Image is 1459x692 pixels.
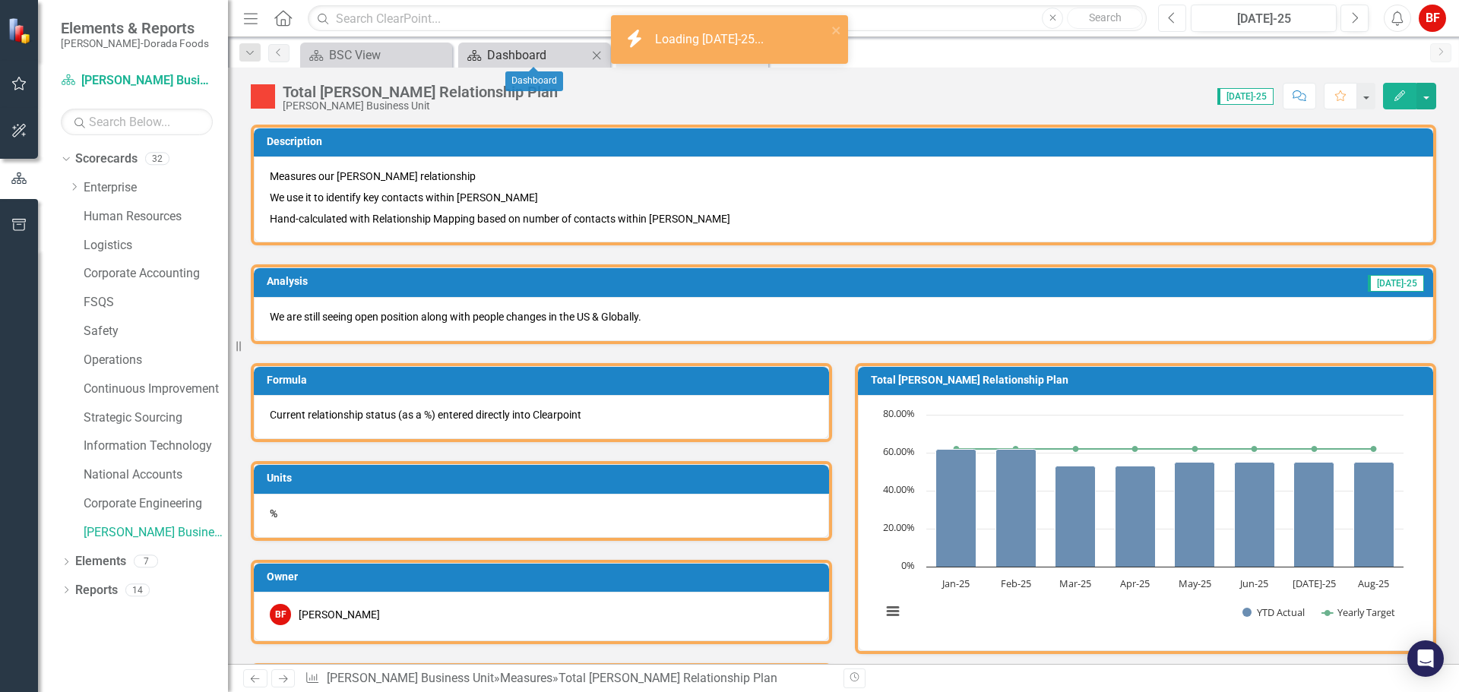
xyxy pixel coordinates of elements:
a: Operations [84,352,228,369]
text: 20.00% [883,520,915,534]
span: % [270,507,277,520]
a: Enterprise [84,179,228,197]
path: Mar-25, 53. YTD Actual. [1055,466,1096,567]
path: Jun-25, 55. YTD Actual. [1235,463,1275,567]
text: [DATE]-25 [1293,577,1336,590]
a: National Accounts [84,466,228,484]
a: BSC View [304,46,448,65]
h3: Description [267,136,1426,147]
a: Reports [75,582,118,599]
a: Corporate Engineering [84,495,228,513]
path: May-25, 55. YTD Actual. [1175,463,1215,567]
g: YTD Actual, series 1 of 2. Bar series with 8 bars. [936,450,1394,567]
h3: Analysis [267,276,748,287]
text: 60.00% [883,444,915,458]
span: Current relationship status (as a %) entered directly into Clearpoint [270,409,581,421]
img: Below Plan [251,84,275,109]
path: Aug-25, 55. YTD Actual. [1354,463,1394,567]
text: Aug-25 [1358,577,1389,590]
div: [PERSON_NAME] [299,607,380,622]
div: Open Intercom Messenger [1407,640,1444,677]
a: Elements [75,553,126,570]
path: Jul-25, 62. Yearly Target. [1312,446,1318,452]
path: Jun-25, 62. Yearly Target. [1252,446,1258,452]
div: [DATE]-25 [1196,10,1331,28]
p: We are still seeing open position along with people changes in the US & Globally. [270,309,1417,324]
button: Show Yearly Target [1322,605,1397,619]
h3: Owner [267,571,821,583]
text: Jan-25 [941,577,970,590]
a: Dashboard [462,46,587,65]
path: Mar-25, 62. Yearly Target. [1073,446,1079,452]
svg: Interactive chart [874,407,1411,635]
p: We use it to identify key contacts within [PERSON_NAME] [270,187,1417,208]
span: Elements & Reports [61,19,209,37]
div: BF [270,604,291,625]
path: Aug-25, 62. Yearly Target. [1371,446,1377,452]
button: BF [1419,5,1446,32]
text: 40.00% [883,482,915,496]
input: Search ClearPoint... [308,5,1147,32]
text: Jun-25 [1239,577,1268,590]
path: Jul-25, 55. YTD Actual. [1294,463,1334,567]
div: 14 [125,583,150,596]
div: » » [305,670,832,687]
p: Hand-calculated with Relationship Mapping based on number of contacts within [PERSON_NAME] [270,208,1417,226]
div: 32 [145,153,169,166]
text: 80.00% [883,406,915,420]
h3: Units [267,472,821,484]
path: Feb-25, 62. YTD Actual. [996,450,1036,567]
a: [PERSON_NAME] Business Unit [327,671,494,685]
h3: Total [PERSON_NAME] Relationship Plan [871,374,1426,386]
input: Search Below... [61,109,213,135]
a: Measures [500,671,552,685]
p: Measures our [PERSON_NAME] relationship [270,169,1417,187]
h3: Formula [267,374,821,386]
span: [DATE]-25 [1368,275,1424,292]
span: Search [1089,11,1122,24]
div: Chart. Highcharts interactive chart. [874,407,1417,635]
a: [PERSON_NAME] Business Unit [84,524,228,542]
a: Scorecards [75,150,138,168]
div: BSC View [329,46,448,65]
g: Yearly Target, series 2 of 2. Line with 8 data points. [954,446,1377,452]
div: 7 [134,555,158,568]
a: Information Technology [84,438,228,455]
path: Jan-25, 62. YTD Actual. [936,450,976,567]
a: Human Resources [84,208,228,226]
path: May-25, 62. Yearly Target. [1192,446,1198,452]
a: Corporate Accounting [84,265,228,283]
button: [DATE]-25 [1191,5,1337,32]
div: Total [PERSON_NAME] Relationship Plan [559,671,777,685]
path: Apr-25, 62. Yearly Target. [1132,446,1138,452]
div: Dashboard [487,46,587,65]
img: ClearPoint Strategy [8,17,34,44]
button: View chart menu, Chart [882,601,904,622]
a: Strategic Sourcing [84,409,228,427]
text: May-25 [1179,577,1211,590]
a: Continuous Improvement [84,381,228,398]
div: [PERSON_NAME] Business Unit [283,100,558,112]
a: [PERSON_NAME] Business Unit [61,72,213,90]
div: Loading [DATE]-25... [655,31,767,49]
button: Search [1067,8,1143,29]
text: Mar-25 [1059,577,1091,590]
text: Apr-25 [1120,577,1150,590]
button: close [831,21,842,39]
text: 0% [901,558,915,572]
a: Safety [84,323,228,340]
div: Dashboard [505,71,563,91]
a: Logistics [84,237,228,254]
text: Feb-25 [1001,577,1031,590]
path: Apr-25, 53. YTD Actual. [1116,466,1156,567]
small: [PERSON_NAME]-Dorada Foods [61,37,209,49]
button: Show YTD Actual [1242,605,1306,619]
a: FSQS [84,294,228,311]
span: [DATE]-25 [1217,88,1274,105]
div: Total [PERSON_NAME] Relationship Plan [283,84,558,100]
